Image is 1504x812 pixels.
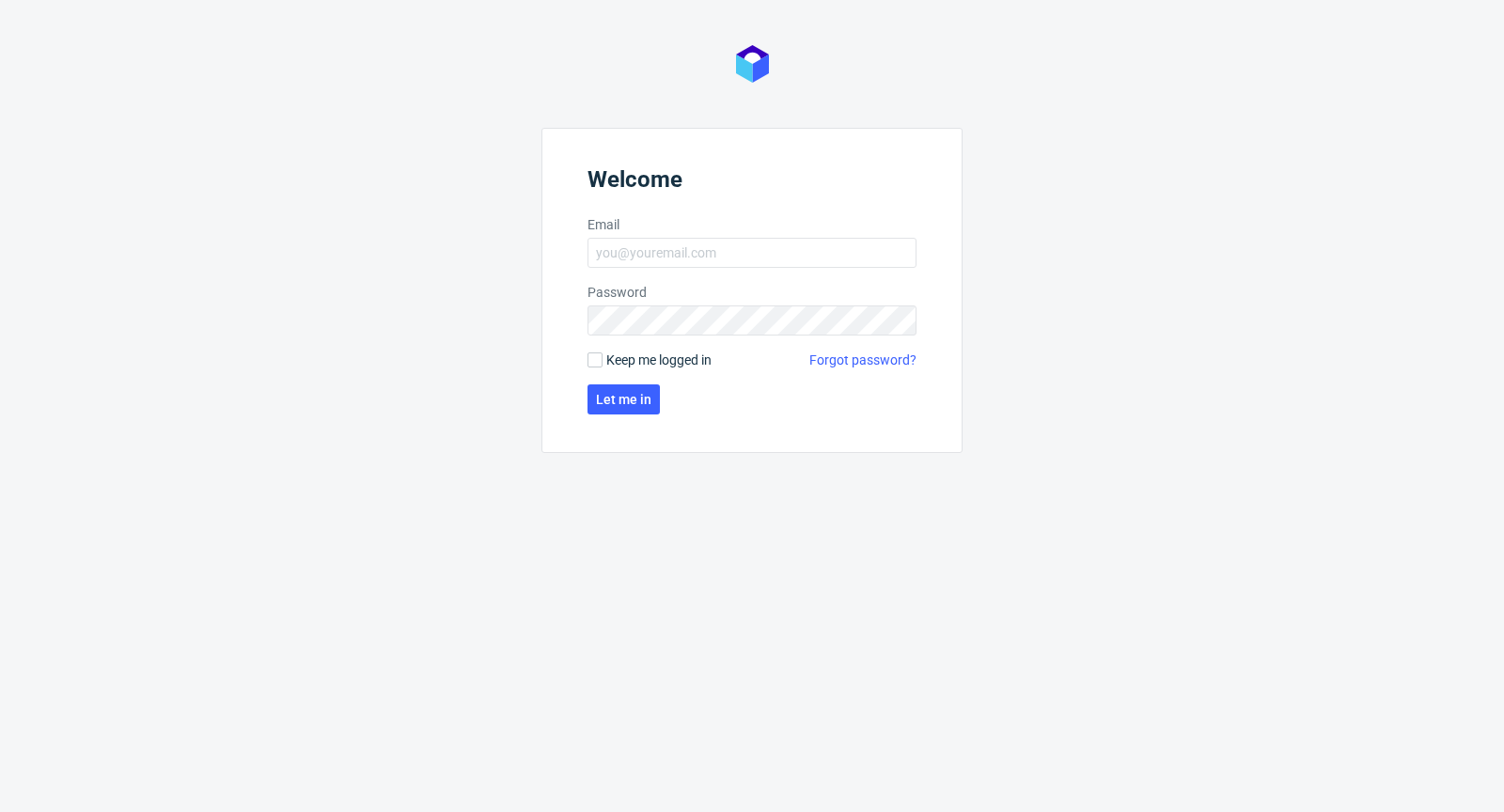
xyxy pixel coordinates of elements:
button: Let me in [587,384,660,414]
header: Welcome [587,166,916,200]
a: Forgot password? [809,351,916,369]
label: Password [587,283,916,302]
span: Let me in [596,393,651,406]
label: Email [587,215,916,234]
input: you@youremail.com [587,238,916,268]
span: Keep me logged in [606,351,712,369]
